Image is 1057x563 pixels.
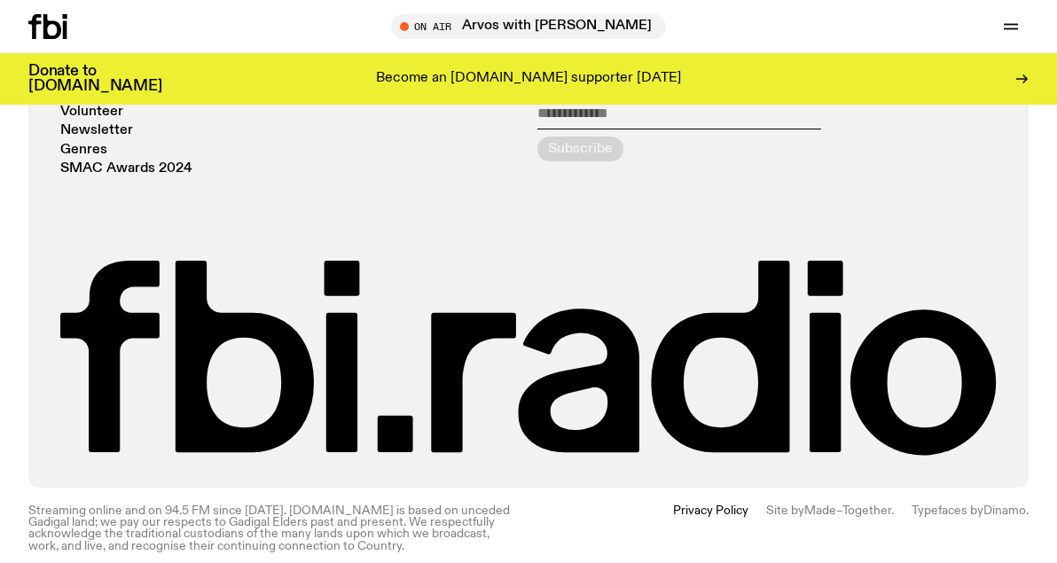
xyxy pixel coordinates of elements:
span: . [891,504,894,517]
span: Site by [766,504,804,517]
span: . [1026,504,1029,517]
p: Become an [DOMAIN_NAME] supporter [DATE] [376,71,681,87]
a: Volunteer [60,106,123,119]
a: Genres [60,144,107,157]
button: Subscribe [537,137,623,161]
span: Typefaces by [912,504,983,517]
p: Streaming online and on 94.5 FM since [DATE]. [DOMAIN_NAME] is based on unceded Gadigal land; we ... [28,505,520,552]
a: Newsletter [60,124,133,137]
a: Made–Together [804,504,891,517]
span: Tune in live [411,20,657,33]
a: Dinamo [983,504,1026,517]
a: SMAC Awards 2024 [60,162,192,176]
button: On AirArvos with [PERSON_NAME] [391,14,666,39]
h3: Donate to [DOMAIN_NAME] [28,64,162,94]
a: Privacy Policy [673,505,748,552]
